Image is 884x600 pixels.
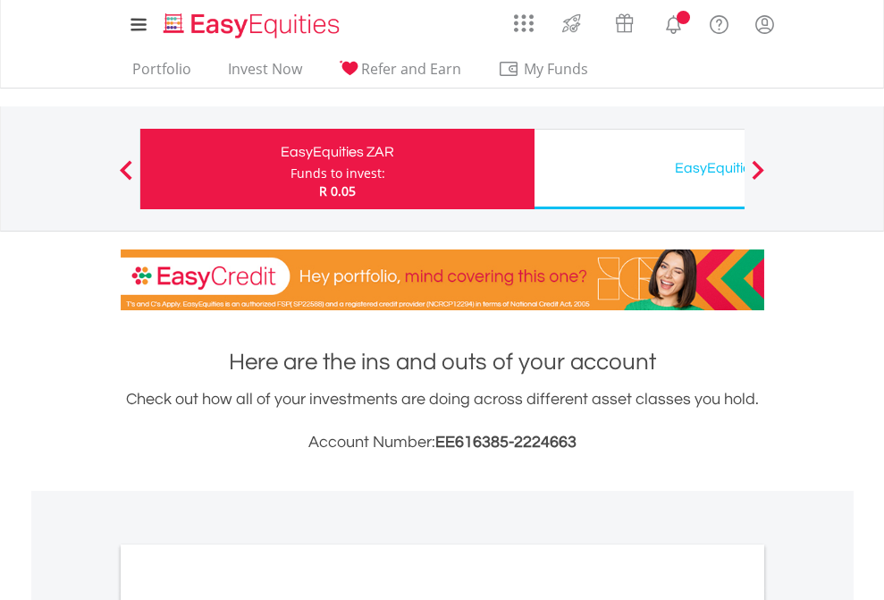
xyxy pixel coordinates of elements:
a: FAQ's and Support [696,4,742,40]
span: Refer and Earn [361,59,461,79]
h1: Here are the ins and outs of your account [121,346,764,378]
span: R 0.05 [319,182,356,199]
img: EasyCredit Promotion Banner [121,249,764,310]
div: EasyEquities ZAR [151,139,524,165]
span: EE616385-2224663 [435,434,577,451]
button: Previous [108,169,144,187]
a: Vouchers [598,4,651,38]
h3: Account Number: [121,430,764,455]
a: Portfolio [125,60,198,88]
img: grid-menu-icon.svg [514,13,534,33]
button: Next [740,169,776,187]
a: AppsGrid [502,4,545,33]
a: Invest Now [221,60,309,88]
a: Notifications [651,4,696,40]
a: Home page [156,4,347,40]
div: Funds to invest: [290,165,385,182]
img: thrive-v2.svg [557,9,586,38]
span: My Funds [498,57,615,80]
img: EasyEquities_Logo.png [160,11,347,40]
a: Refer and Earn [332,60,468,88]
div: Check out how all of your investments are doing across different asset classes you hold. [121,387,764,455]
img: vouchers-v2.svg [610,9,639,38]
a: My Profile [742,4,787,44]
